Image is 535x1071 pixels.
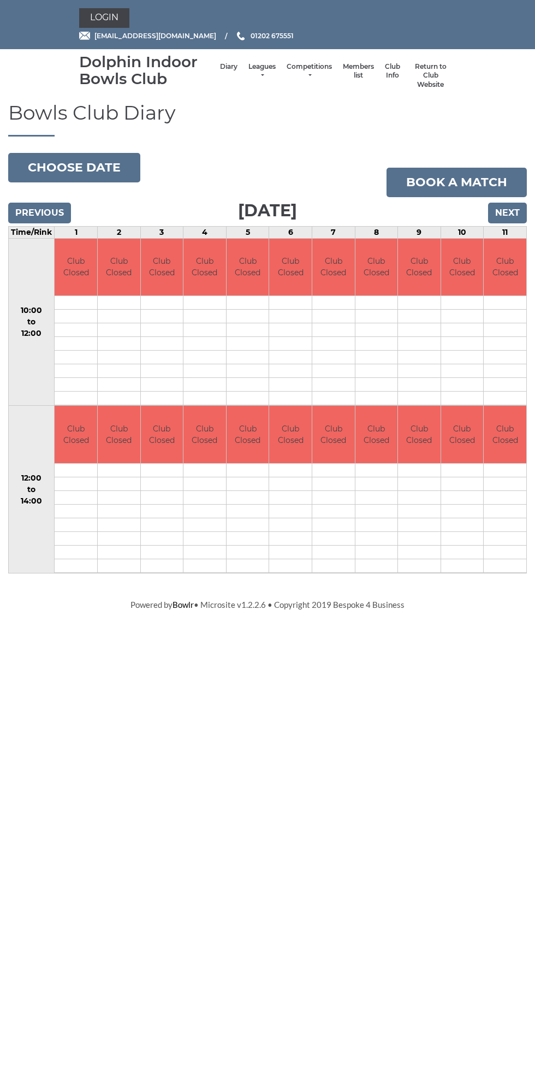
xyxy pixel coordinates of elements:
td: Club Closed [441,239,484,296]
a: Phone us 01202 675551 [235,31,294,41]
td: Club Closed [227,406,269,463]
td: Club Closed [312,406,355,463]
td: 1 [55,226,98,238]
input: Previous [8,203,71,223]
td: 10:00 to 12:00 [9,238,55,406]
div: Dolphin Indoor Bowls Club [79,54,215,87]
td: Club Closed [183,239,226,296]
td: Club Closed [484,406,526,463]
td: Club Closed [141,406,183,463]
a: Diary [220,62,237,72]
td: 8 [355,226,398,238]
a: Email [EMAIL_ADDRESS][DOMAIN_NAME] [79,31,216,41]
td: 7 [312,226,355,238]
td: Club Closed [141,239,183,296]
td: Club Closed [227,239,269,296]
td: Club Closed [355,239,398,296]
td: Club Closed [398,406,441,463]
a: Club Info [385,62,400,80]
a: Return to Club Website [411,62,450,90]
a: Competitions [287,62,332,80]
td: 4 [183,226,227,238]
td: Club Closed [355,406,398,463]
span: 01202 675551 [251,32,294,40]
a: Leagues [248,62,276,80]
td: 3 [140,226,183,238]
td: 2 [98,226,141,238]
td: Club Closed [269,406,312,463]
a: Bowlr [173,600,194,610]
h1: Bowls Club Diary [8,102,527,137]
img: Email [79,32,90,40]
td: 5 [226,226,269,238]
td: 11 [484,226,527,238]
td: Club Closed [55,406,97,463]
td: Club Closed [312,239,355,296]
td: Club Closed [441,406,484,463]
td: Club Closed [98,239,140,296]
td: Club Closed [98,406,140,463]
input: Next [488,203,527,223]
a: Login [79,8,129,28]
a: Book a match [387,168,527,197]
td: Club Closed [484,239,526,296]
a: Members list [343,62,374,80]
td: Club Closed [269,239,312,296]
span: [EMAIL_ADDRESS][DOMAIN_NAME] [94,32,216,40]
span: Powered by • Microsite v1.2.2.6 • Copyright 2019 Bespoke 4 Business [130,600,405,610]
td: 10 [441,226,484,238]
td: Time/Rink [9,226,55,238]
td: Club Closed [183,406,226,463]
td: Club Closed [55,239,97,296]
td: 12:00 to 14:00 [9,406,55,573]
td: 9 [398,226,441,238]
button: Choose date [8,153,140,182]
td: 6 [269,226,312,238]
td: Club Closed [398,239,441,296]
img: Phone us [237,32,245,40]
